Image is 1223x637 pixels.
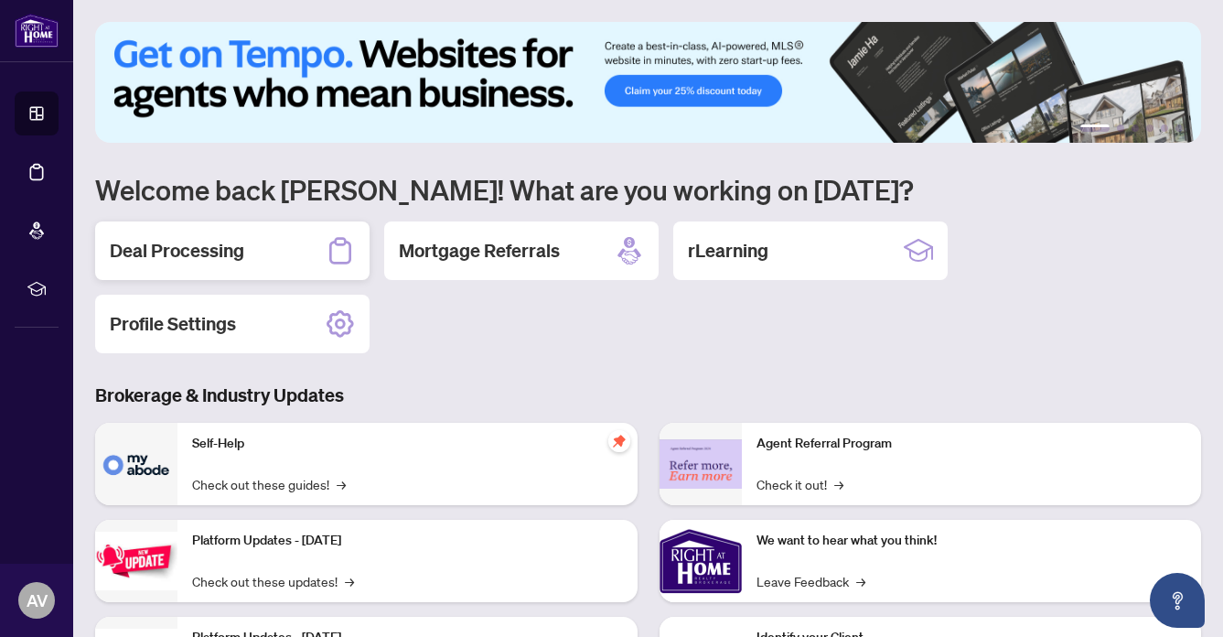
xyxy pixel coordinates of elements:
[1175,124,1183,132] button: 6
[192,474,346,494] a: Check out these guides!→
[660,439,742,490] img: Agent Referral Program
[688,238,768,264] h2: rLearning
[95,172,1201,207] h1: Welcome back [PERSON_NAME]! What are you working on [DATE]?
[399,238,560,264] h2: Mortgage Referrals
[856,571,865,591] span: →
[756,434,1187,454] p: Agent Referral Program
[1146,124,1153,132] button: 4
[15,14,59,48] img: logo
[1080,124,1110,132] button: 1
[110,238,244,264] h2: Deal Processing
[608,430,630,452] span: pushpin
[756,474,843,494] a: Check it out!→
[192,531,623,551] p: Platform Updates - [DATE]
[337,474,346,494] span: →
[345,571,354,591] span: →
[660,520,742,602] img: We want to hear what you think!
[95,423,177,505] img: Self-Help
[110,311,236,337] h2: Profile Settings
[756,531,1187,551] p: We want to hear what you think!
[192,434,623,454] p: Self-Help
[95,383,1201,408] h3: Brokerage & Industry Updates
[95,532,177,589] img: Platform Updates - July 21, 2025
[1161,124,1168,132] button: 5
[1132,124,1139,132] button: 3
[27,588,48,613] span: AV
[95,22,1201,143] img: Slide 0
[1117,124,1124,132] button: 2
[192,571,354,591] a: Check out these updates!→
[1150,573,1205,628] button: Open asap
[756,571,865,591] a: Leave Feedback→
[834,474,843,494] span: →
